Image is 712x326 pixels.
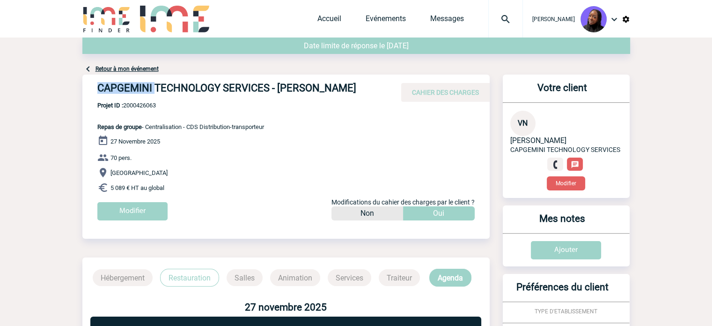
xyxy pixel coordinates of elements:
p: Hébergement [93,269,153,286]
span: CAHIER DES CHARGES [412,89,479,96]
a: Accueil [317,14,341,27]
span: Modifications du cahier des charges par le client ? [331,198,475,206]
button: Modifier [547,176,585,190]
span: Repas de groupe [97,123,142,130]
span: 5 089 € HT au global [110,184,164,191]
input: Modifier [97,202,168,220]
span: [PERSON_NAME] [510,136,566,145]
input: Ajouter [531,241,601,259]
span: 27 Novembre 2025 [110,138,160,145]
h3: Préférences du client [506,281,618,302]
img: IME-Finder [82,6,131,32]
span: 70 pers. [110,154,132,161]
p: Non [360,206,374,220]
span: TYPE D'ETABLISSEMENT [535,308,597,315]
span: Date limite de réponse le [DATE] [304,41,409,50]
span: 2000426063 [97,102,264,109]
a: Evénements [366,14,406,27]
img: fixe.png [551,160,559,169]
p: Traiteur [379,269,420,286]
span: - Centralisation - CDS Distribution-transporteur [97,123,264,130]
span: CAPGEMINI TECHNOLOGY SERVICES [510,146,620,153]
p: Services [328,269,371,286]
span: [GEOGRAPHIC_DATA] [110,169,168,176]
p: Agenda [429,269,471,287]
b: Projet ID : [97,102,123,109]
p: Salles [227,269,263,286]
span: [PERSON_NAME] [532,16,575,23]
p: Oui [433,206,444,220]
span: VN [518,119,528,128]
a: Retour à mon événement [95,66,159,72]
img: 131349-0.png [580,6,607,32]
a: Messages [430,14,464,27]
h3: Mes notes [506,213,618,233]
b: 27 novembre 2025 [245,302,327,313]
p: Restauration [160,269,219,287]
img: chat-24-px-w.png [571,160,579,169]
p: Animation [270,269,320,286]
h3: Votre client [506,82,618,102]
h4: CAPGEMINI TECHNOLOGY SERVICES - [PERSON_NAME] [97,82,378,98]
